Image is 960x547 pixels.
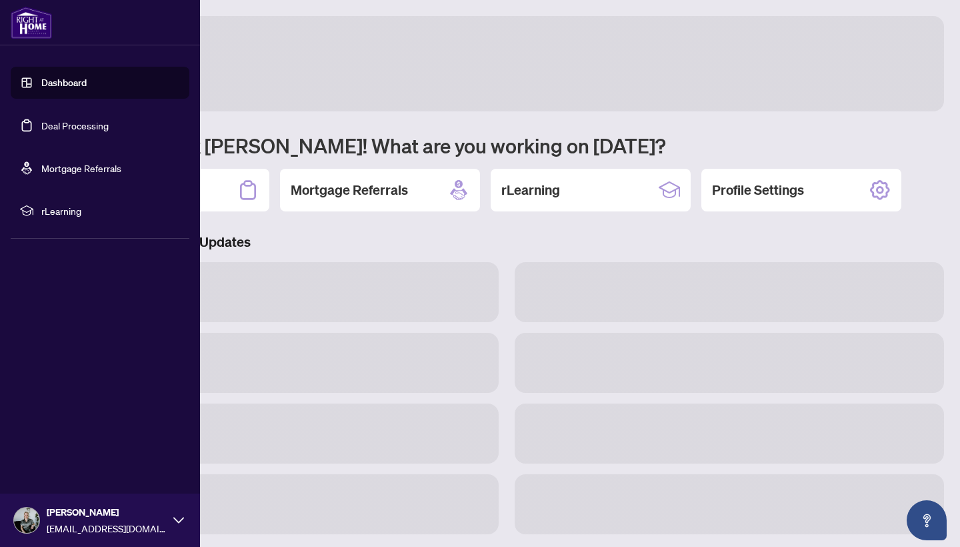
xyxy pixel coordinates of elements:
h2: Profile Settings [712,181,804,199]
span: [EMAIL_ADDRESS][DOMAIN_NAME] [47,521,167,536]
h1: Welcome back [PERSON_NAME]! What are you working on [DATE]? [69,133,944,158]
h2: rLearning [501,181,560,199]
span: [PERSON_NAME] [47,505,167,520]
h2: Mortgage Referrals [291,181,408,199]
img: Profile Icon [14,508,39,533]
img: logo [11,7,52,39]
a: Mortgage Referrals [41,162,121,174]
span: rLearning [41,203,180,218]
a: Deal Processing [41,119,109,131]
button: Open asap [907,500,947,540]
a: Dashboard [41,77,87,89]
h3: Brokerage & Industry Updates [69,233,944,251]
